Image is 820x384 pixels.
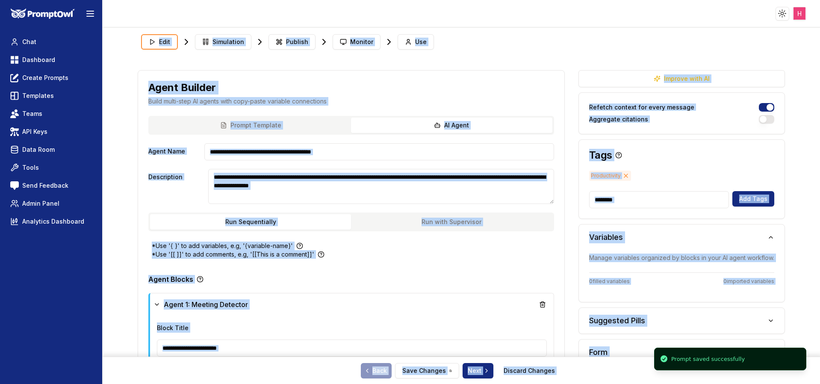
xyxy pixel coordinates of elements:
[22,92,54,100] span: Templates
[589,150,612,160] h3: Tags
[578,70,785,87] button: Improve with AI
[22,145,55,154] span: Data Room
[141,34,178,50] button: Edit
[148,81,216,95] h1: Agent Builder
[589,278,630,285] span: 0 filled variables
[148,169,205,204] label: Description
[22,199,59,208] span: Admin Panel
[350,38,373,46] span: Monitor
[579,308,785,334] button: Suggested Pills
[7,52,95,68] a: Dashboard
[22,217,84,226] span: Analytics Dashboard
[7,88,95,103] a: Templates
[468,366,490,375] span: Next
[22,56,55,64] span: Dashboard
[497,363,562,378] button: Discard Changes
[671,355,745,363] div: Prompt saved successfully
[361,363,392,378] a: Back
[589,116,648,122] label: Aggregate citations
[7,124,95,139] a: API Keys
[268,34,316,50] button: Publish
[152,242,293,250] p: *Use '{ }' to add variables, e.g, '{variable-name}'
[195,34,251,50] button: Simulation
[7,34,95,50] a: Chat
[351,214,552,230] button: Run with Supervisor
[589,254,774,262] p: Manage variables organized by blocks in your AI agent workflow.
[7,70,95,86] a: Create Prompts
[148,276,193,283] p: Agent Blocks
[148,97,554,106] p: Build multi-step AI agents with copy-paste variable connections
[22,163,39,172] span: Tools
[351,118,552,133] button: AI Agent
[7,106,95,121] a: Teams
[7,196,95,211] a: Admin Panel
[152,250,314,259] p: *Use '[[ ]]' to add comments, e.g, '[[This is a comment]]'
[22,109,42,118] span: Teams
[589,104,694,110] label: Refetch context for every message
[148,143,201,160] label: Agent Name
[22,127,47,136] span: API Keys
[723,278,774,285] span: 0 imported variables
[286,38,308,46] span: Publish
[415,38,427,46] span: Use
[7,142,95,157] a: Data Room
[398,34,434,50] button: Use
[395,363,459,378] button: Save Changes
[159,38,170,46] span: Edit
[22,74,68,82] span: Create Prompts
[150,118,351,133] button: Prompt Template
[150,214,351,230] button: Run Sequentially
[10,181,19,190] img: feedback
[579,340,785,365] button: Form
[7,160,95,175] a: Tools
[463,363,493,378] button: Next
[333,34,381,50] button: Monitor
[22,38,36,46] span: Chat
[579,224,785,250] button: Variables
[7,214,95,229] a: Analytics Dashboard
[732,191,774,207] button: Add Tags
[164,299,248,310] span: Agent 1: Meeting Detector
[589,171,631,181] span: Productivity
[11,9,75,19] img: PromptOwl
[22,181,68,190] span: Send Feedback
[157,324,189,331] label: Block Title
[7,178,95,193] a: Send Feedback
[212,38,244,46] span: Simulation
[579,250,785,302] div: Variables
[504,366,555,375] a: Discard Changes
[793,7,806,20] img: ACg8ocJJXoBNX9W-FjmgwSseULRJykJmqCZYzqgfQpEi3YodQgNtRg=s96-c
